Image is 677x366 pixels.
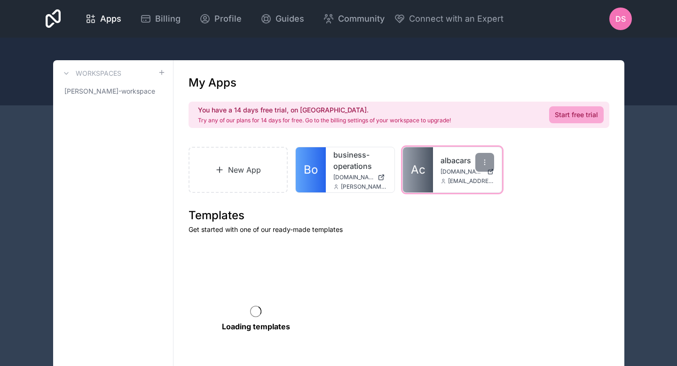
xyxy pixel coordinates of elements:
a: Billing [133,8,188,29]
a: business-operations [333,149,387,172]
p: Get started with one of our ready-made templates [189,225,609,234]
span: [DOMAIN_NAME] [441,168,483,175]
span: Guides [276,12,304,25]
a: Community [315,8,392,29]
span: DS [615,13,626,24]
a: [PERSON_NAME]-workspace [61,83,165,100]
a: Ac [403,147,433,192]
p: Loading templates [222,321,290,332]
button: Connect with an Expert [394,12,504,25]
h3: Workspaces [76,69,121,78]
a: [DOMAIN_NAME] [441,168,494,175]
a: albacars [441,155,494,166]
span: [DOMAIN_NAME] [333,174,374,181]
a: Apps [78,8,129,29]
a: Profile [192,8,249,29]
a: Bo [296,147,326,192]
span: Billing [155,12,181,25]
span: Apps [100,12,121,25]
span: Community [338,12,385,25]
p: Try any of our plans for 14 days for free. Go to the billing settings of your workspace to upgrade! [198,117,451,124]
h2: You have a 14 days free trial, on [GEOGRAPHIC_DATA]. [198,105,451,115]
h1: Templates [189,208,609,223]
a: Guides [253,8,312,29]
h1: My Apps [189,75,236,90]
a: Workspaces [61,68,121,79]
span: [PERSON_NAME][EMAIL_ADDRESS][DOMAIN_NAME] [341,183,387,191]
span: Ac [411,162,425,177]
span: Profile [214,12,242,25]
a: New App [189,147,288,193]
span: Connect with an Expert [409,12,504,25]
span: [EMAIL_ADDRESS][DOMAIN_NAME] [448,177,494,185]
span: Bo [304,162,318,177]
a: [DOMAIN_NAME] [333,174,387,181]
span: [PERSON_NAME]-workspace [64,87,155,96]
a: Start free trial [549,106,604,123]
